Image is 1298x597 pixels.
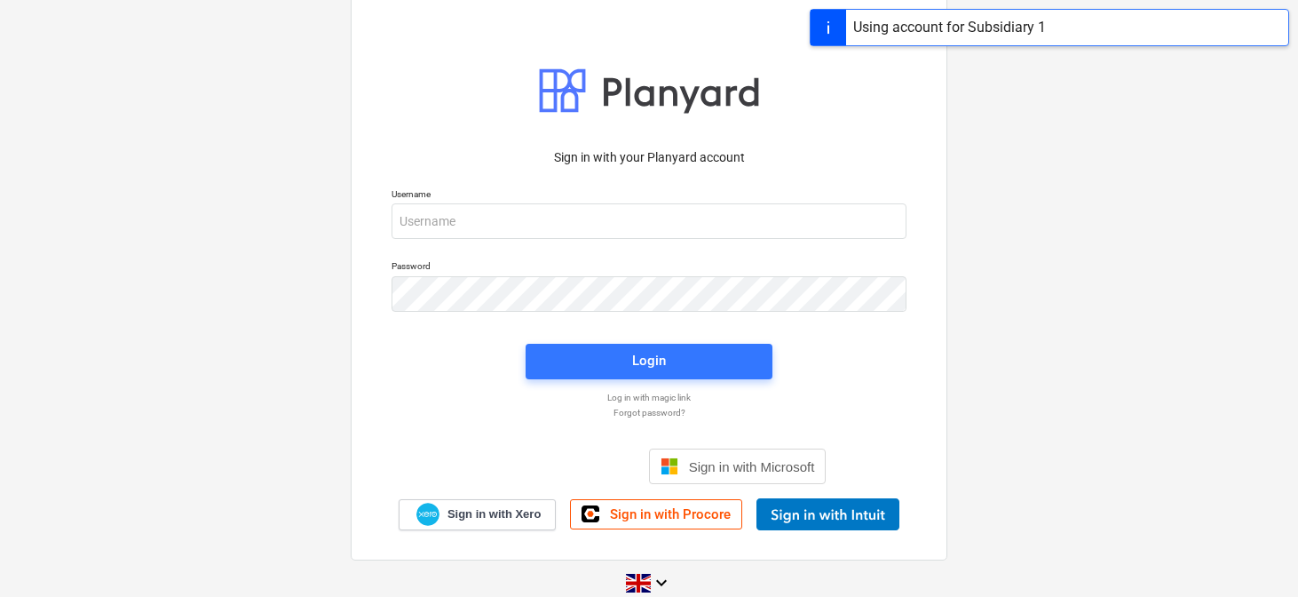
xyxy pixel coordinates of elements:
[853,17,1046,38] div: Using account for Subsidiary 1
[463,447,644,486] iframe: Sign in with Google Button
[689,459,815,474] span: Sign in with Microsoft
[526,344,772,379] button: Login
[570,499,742,529] a: Sign in with Procore
[661,458,678,475] img: Microsoft logo
[610,506,731,522] span: Sign in with Procore
[447,506,541,522] span: Sign in with Xero
[416,503,439,527] img: Xero logo
[632,349,666,372] div: Login
[383,407,915,418] a: Forgot password?
[392,148,906,167] p: Sign in with your Planyard account
[392,188,906,203] p: Username
[392,260,906,275] p: Password
[399,499,557,530] a: Sign in with Xero
[383,392,915,403] a: Log in with magic link
[392,203,906,239] input: Username
[651,572,672,593] i: keyboard_arrow_down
